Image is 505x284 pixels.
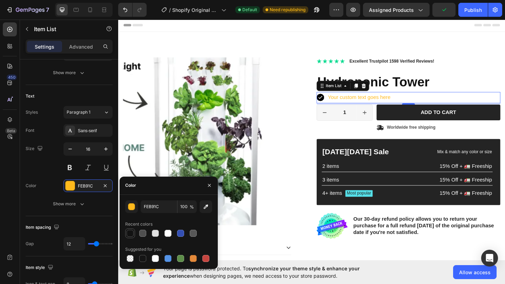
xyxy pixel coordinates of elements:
[64,237,85,250] input: Auto
[216,211,249,240] img: gempages_432750572815254551-4725dba3-b090-46a1-a087-9c9260717fd1_67e194c8-ba55-4051-a37a-e98bbe69...
[233,94,260,111] input: quantity
[363,3,430,17] button: Assigned Products
[216,59,416,78] h1: Hydroponic Tower
[251,44,344,49] strong: Excellent Trustpilot 1598 Verified Reviews!
[458,3,488,17] button: Publish
[26,263,55,272] div: Item style
[169,6,171,14] span: /
[26,93,34,99] div: Text
[53,69,86,76] div: Show more
[281,93,416,111] button: Add to cart
[26,127,34,134] div: Font
[227,80,297,92] div: Rich Text Editor. Editing area: main
[163,265,387,279] span: Your page is password protected. To when designing pages, we need access to your store password.
[78,183,98,189] div: FEB91C
[163,265,360,279] span: synchronize your theme style & enhance your experience
[316,157,406,164] p: 15% Off + 🚛 Freeship
[46,6,49,14] p: 7
[216,94,233,111] button: decrement
[35,43,54,50] p: Settings
[481,250,498,267] div: Open Intercom Messenger
[26,144,44,154] div: Size
[190,204,194,210] span: %
[316,142,406,148] p: Mix & match any color or size
[125,221,153,227] div: Recent colors
[26,183,36,189] div: Color
[26,198,113,210] button: Show more
[141,200,177,213] input: Eg: FFFFFF
[316,186,406,194] p: 15% Off + 🚛 Freeship
[7,246,28,253] p: Material
[5,128,17,134] div: Beta
[222,140,312,150] p: [DATE][DATE] Sale
[316,172,406,179] p: 15% Off + 🚛 Freeship
[222,186,243,194] p: 4+ items
[242,7,257,13] span: Default
[125,182,136,189] div: Color
[256,214,415,236] p: Our 30-day refund policy allows you to return your purchase for a full refund [DATE] of the origi...
[78,128,111,134] div: Sans-serif
[26,66,113,79] button: Show more
[67,109,90,115] span: Paragraph 1
[222,157,312,164] p: 2 items
[172,6,218,14] span: Shopify Original Product Template
[118,3,147,17] div: Undo/Redo
[3,3,52,17] button: 7
[224,70,244,76] div: Item List
[63,106,113,119] button: Paragraph 1
[222,172,312,179] p: 3 items
[53,200,86,207] div: Show more
[329,98,368,106] div: Add to cart
[260,94,276,111] button: increment
[228,81,296,91] p: Your custom text goes here
[464,6,482,14] div: Publish
[292,115,345,121] p: Worldwide free shipping
[26,241,34,247] div: Gap
[369,6,414,14] span: Assigned Products
[34,25,94,33] p: Item List
[69,43,93,50] p: Advanced
[453,265,497,279] button: Allow access
[270,7,305,13] span: Need republishing
[459,269,491,276] span: Allow access
[118,19,505,261] iframe: Design area
[249,187,275,193] p: Most popular
[125,246,161,253] div: Suggested for you
[26,109,38,115] div: Styles
[26,223,61,232] div: Item spacing
[7,74,17,80] div: 450
[251,43,344,50] div: Rich Text Editor. Editing area: main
